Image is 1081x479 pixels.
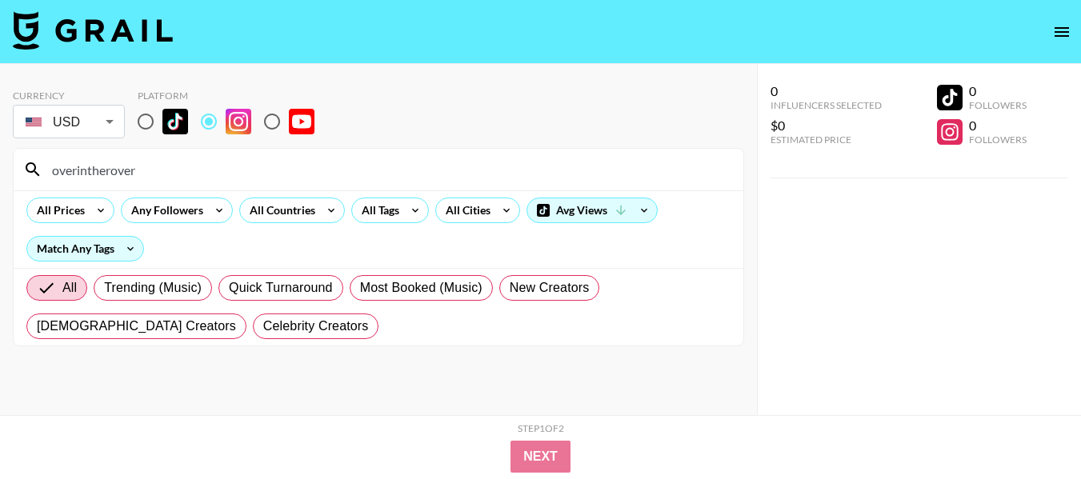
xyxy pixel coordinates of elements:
div: All Prices [27,198,88,222]
div: All Countries [240,198,318,222]
span: Most Booked (Music) [360,278,482,297]
div: Currency [13,90,125,102]
span: All [62,278,77,297]
input: Search by User Name [42,157,734,182]
div: Followers [969,99,1027,111]
img: Instagram [226,109,251,134]
img: Grail Talent [13,11,173,50]
img: TikTok [162,109,188,134]
img: YouTube [289,109,314,134]
span: Celebrity Creators [263,317,369,336]
div: $0 [771,118,882,134]
div: Influencers Selected [771,99,882,111]
div: 0 [969,83,1027,99]
div: Any Followers [122,198,206,222]
div: 0 [771,83,882,99]
div: Step 1 of 2 [518,422,564,434]
span: Trending (Music) [104,278,202,297]
span: New Creators [510,278,590,297]
div: USD [16,108,122,136]
button: open drawer [1046,16,1078,48]
button: Next [510,441,571,473]
div: Platform [138,90,327,102]
div: Match Any Tags [27,237,143,261]
div: Followers [969,134,1027,146]
div: All Tags [352,198,402,222]
iframe: Drift Widget Chat Controller [1001,399,1062,460]
div: All Cities [436,198,494,222]
div: Avg Views [527,198,657,222]
span: [DEMOGRAPHIC_DATA] Creators [37,317,236,336]
div: 0 [969,118,1027,134]
div: Estimated Price [771,134,882,146]
span: Quick Turnaround [229,278,333,297]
